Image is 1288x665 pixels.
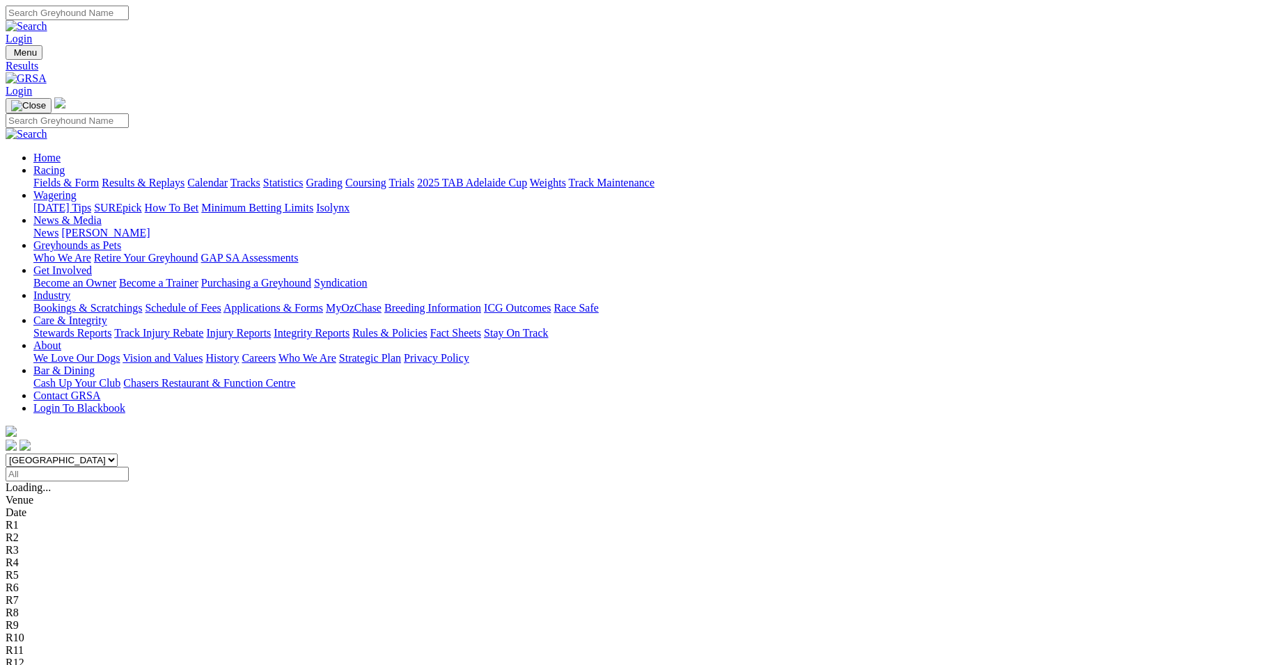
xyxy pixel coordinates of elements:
a: Trials [388,177,414,189]
div: R3 [6,544,1282,556]
a: Weights [530,177,566,189]
a: ICG Outcomes [484,302,551,314]
a: [PERSON_NAME] [61,227,150,239]
a: How To Bet [145,202,199,214]
a: Retire Your Greyhound [94,252,198,264]
a: Fact Sheets [430,327,481,339]
a: Login To Blackbook [33,402,125,414]
a: Grading [306,177,343,189]
a: Cash Up Your Club [33,377,120,389]
div: Industry [33,302,1282,314]
a: Login [6,85,32,97]
div: R5 [6,569,1282,582]
a: Bookings & Scratchings [33,302,142,314]
a: Become an Owner [33,277,116,289]
a: Racing [33,164,65,176]
div: R2 [6,531,1282,544]
a: SUREpick [94,202,141,214]
a: Results & Replays [102,177,184,189]
a: Who We Are [278,352,336,364]
a: Stay On Track [484,327,548,339]
a: Syndication [314,277,367,289]
a: Tracks [230,177,260,189]
img: logo-grsa-white.png [6,426,17,437]
img: logo-grsa-white.png [54,97,65,109]
a: Injury Reports [206,327,271,339]
a: Chasers Restaurant & Function Centre [123,377,295,389]
img: Search [6,20,47,33]
a: Strategic Plan [339,352,401,364]
div: Greyhounds as Pets [33,252,1282,264]
div: Get Involved [33,277,1282,289]
a: Statistics [263,177,304,189]
a: Coursing [345,177,386,189]
img: facebook.svg [6,440,17,451]
div: R10 [6,632,1282,644]
a: Care & Integrity [33,314,107,326]
a: Login [6,33,32,45]
a: Vision and Values [123,352,203,364]
a: News & Media [33,214,102,226]
a: Careers [242,352,276,364]
div: R11 [6,644,1282,657]
div: Wagering [33,202,1282,214]
div: Racing [33,177,1282,189]
input: Select date [6,467,129,481]
a: Who We Are [33,252,91,264]
div: Care & Integrity [33,327,1282,339]
a: Isolynx [316,202,350,214]
a: Rules & Policies [352,327,427,339]
a: News [33,227,58,239]
div: R4 [6,556,1282,569]
a: Bar & Dining [33,364,95,376]
a: Purchasing a Greyhound [201,277,311,289]
a: About [33,339,61,351]
a: Applications & Forms [223,302,323,314]
input: Search [6,113,129,128]
img: twitter.svg [19,440,31,451]
div: R8 [6,607,1282,619]
a: MyOzChase [326,302,382,314]
a: Track Injury Rebate [114,327,203,339]
a: Industry [33,289,70,301]
div: R9 [6,619,1282,632]
a: Race Safe [553,302,598,314]
a: We Love Our Dogs [33,352,120,364]
a: 2025 TAB Adelaide Cup [417,177,527,189]
a: GAP SA Assessments [201,252,299,264]
div: Bar & Dining [33,377,1282,390]
div: News & Media [33,227,1282,239]
div: R7 [6,594,1282,607]
div: About [33,352,1282,364]
button: Toggle navigation [6,45,42,60]
span: Loading... [6,481,51,493]
a: Track Maintenance [569,177,654,189]
a: Get Involved [33,264,92,276]
a: Become a Trainer [119,277,198,289]
div: Date [6,506,1282,519]
a: Results [6,60,1282,72]
button: Toggle navigation [6,98,52,113]
div: R6 [6,582,1282,594]
img: GRSA [6,72,47,85]
a: Schedule of Fees [145,302,221,314]
a: Wagering [33,189,77,201]
a: Stewards Reports [33,327,111,339]
a: Minimum Betting Limits [201,202,313,214]
img: Close [11,100,46,111]
a: Integrity Reports [274,327,350,339]
a: [DATE] Tips [33,202,91,214]
img: Search [6,128,47,141]
div: R1 [6,519,1282,531]
input: Search [6,6,129,20]
a: Breeding Information [384,302,481,314]
span: Menu [14,47,37,58]
a: Greyhounds as Pets [33,239,121,251]
a: History [205,352,239,364]
a: Home [33,152,61,163]
a: Fields & Form [33,177,99,189]
div: Venue [6,494,1282,506]
a: Privacy Policy [404,352,469,364]
a: Contact GRSA [33,390,100,401]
